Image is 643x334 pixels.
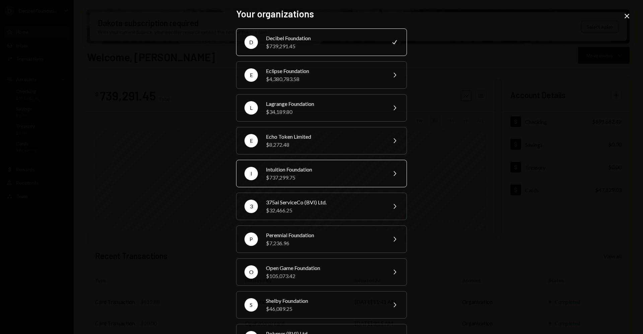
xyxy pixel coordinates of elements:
button: OOpen Game Foundation$105,073.42 [236,258,407,286]
div: $34,189.80 [266,108,382,116]
div: $105,073.42 [266,272,382,280]
div: $8,272.48 [266,141,382,149]
button: IIntuition Foundation$737,299.75 [236,160,407,187]
div: $737,299.75 [266,174,382,182]
div: $4,380,783.58 [266,75,382,83]
div: Lagrange Foundation [266,100,382,108]
button: 3375ai ServiceCo (BVI) Ltd.$32,466.25 [236,193,407,220]
div: $46,089.25 [266,305,382,313]
div: $7,236.96 [266,239,382,247]
button: PPerennial Foundation$7,236.96 [236,225,407,253]
button: EEclipse Foundation$4,380,783.58 [236,61,407,89]
div: 375ai ServiceCo (BVI) Ltd. [266,198,382,206]
div: L [244,101,258,115]
button: SShelby Foundation$46,089.25 [236,291,407,319]
button: EEcho Token Limited$8,272.48 [236,127,407,154]
div: Open Game Foundation [266,264,382,272]
div: E [244,134,258,147]
div: Echo Token Limited [266,133,382,141]
div: D [244,36,258,49]
div: O [244,265,258,279]
div: P [244,232,258,246]
div: Decibel Foundation [266,34,382,42]
button: DDecibel Foundation$739,291.45 [236,28,407,56]
div: $739,291.45 [266,42,382,50]
button: LLagrange Foundation$34,189.80 [236,94,407,122]
div: Perennial Foundation [266,231,382,239]
h2: Your organizations [236,7,407,20]
div: 3 [244,200,258,213]
div: S [244,298,258,312]
div: $32,466.25 [266,206,382,214]
div: E [244,68,258,82]
div: I [244,167,258,180]
div: Intuition Foundation [266,165,382,174]
div: Shelby Foundation [266,297,382,305]
div: Eclipse Foundation [266,67,382,75]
